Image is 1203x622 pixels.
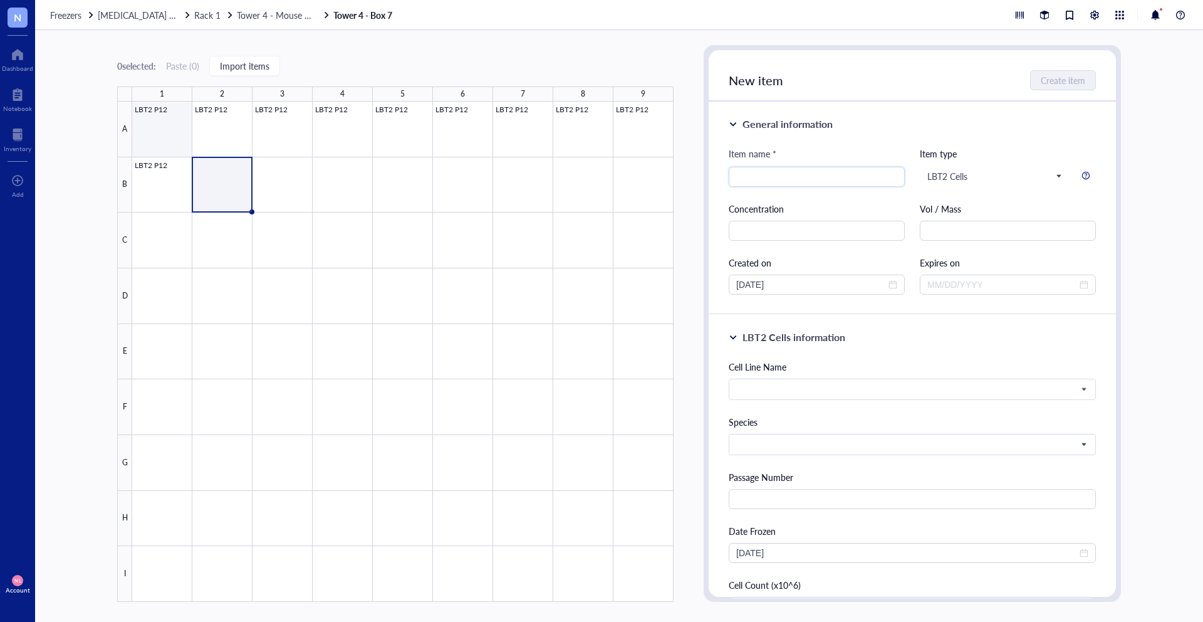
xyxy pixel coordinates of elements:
[3,85,32,112] a: Notebook
[12,191,24,198] div: Add
[729,578,1096,592] div: Cell Count (x10^6)
[729,415,1096,429] div: Species
[729,470,1096,484] div: Passage Number
[194,9,221,21] span: Rack 1
[117,213,132,268] div: C
[927,278,1077,292] input: MM/DD/YYYY
[98,9,195,21] span: [MEDICAL_DATA] Dewer
[742,117,833,132] div: General information
[2,45,33,72] a: Dashboard
[4,145,31,152] div: Inventory
[160,86,164,102] div: 1
[920,256,1096,270] div: Expires on
[461,86,465,102] div: 6
[14,9,21,25] span: N
[6,586,30,594] div: Account
[920,147,1096,161] div: Item type
[209,56,280,76] button: Import items
[220,61,269,71] span: Import items
[2,65,33,72] div: Dashboard
[340,86,345,102] div: 4
[117,59,156,73] div: 0 selected:
[400,86,405,102] div: 5
[237,9,320,21] span: Tower 4 - Mouse Red
[117,546,132,602] div: I
[166,56,199,76] button: Paste (0)
[1030,70,1096,90] button: Create item
[50,9,95,21] a: Freezers
[729,524,1096,538] div: Date Frozen
[117,435,132,491] div: G
[280,86,284,102] div: 3
[98,9,192,21] a: [MEDICAL_DATA] Dewer
[117,379,132,435] div: F
[220,86,224,102] div: 2
[729,71,783,89] span: New item
[117,491,132,547] div: H
[920,202,1096,216] div: Vol / Mass
[736,278,886,292] input: MM/DD/YYYY
[521,86,525,102] div: 7
[117,157,132,213] div: B
[4,125,31,152] a: Inventory
[117,268,132,324] div: D
[50,9,81,21] span: Freezers
[3,105,32,112] div: Notebook
[581,86,585,102] div: 8
[333,9,395,21] a: Tower 4 - Box 7
[194,9,331,21] a: Rack 1Tower 4 - Mouse Red
[729,360,1096,374] div: Cell Line Name
[729,256,905,270] div: Created on
[742,330,845,345] div: LBT2 Cells information
[117,324,132,380] div: E
[736,546,1077,560] input: Select date
[729,147,776,161] div: Item name
[729,202,905,216] div: Concentration
[927,171,1061,182] span: LBT2 Cells
[117,102,132,157] div: A
[641,86,645,102] div: 9
[14,577,21,583] span: NL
